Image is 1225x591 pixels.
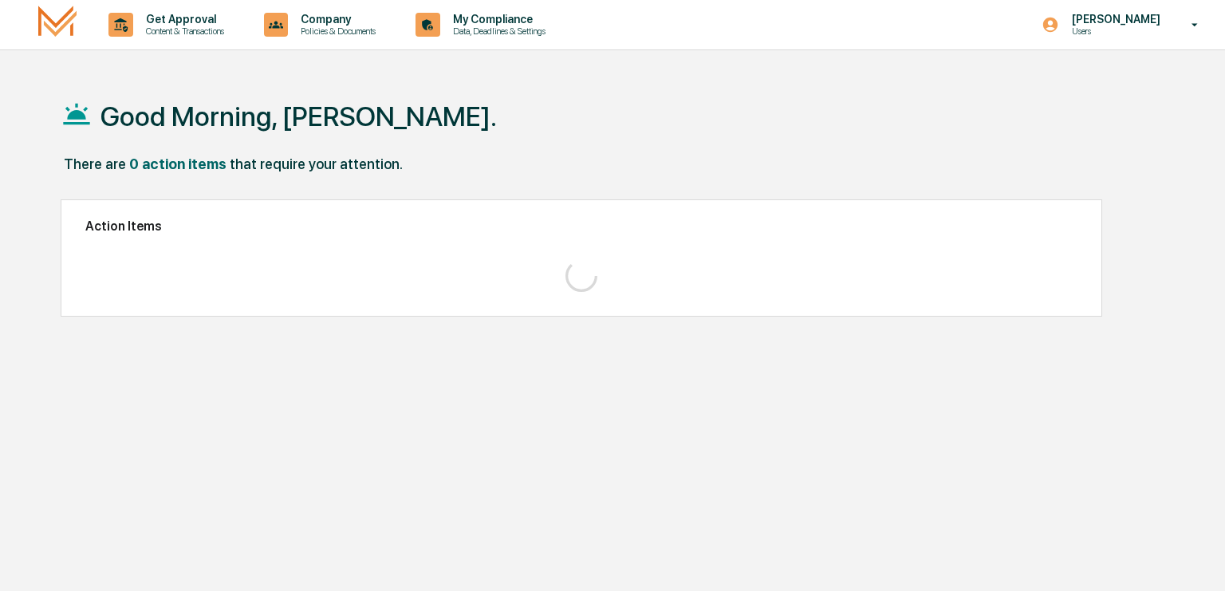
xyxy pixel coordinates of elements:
p: Data, Deadlines & Settings [440,26,553,37]
p: Policies & Documents [288,26,384,37]
p: Users [1059,26,1168,37]
div: 0 action items [129,156,226,172]
div: There are [64,156,126,172]
p: Content & Transactions [133,26,232,37]
h2: Action Items [85,219,1077,234]
h1: Good Morning, [PERSON_NAME]. [100,100,497,132]
p: Get Approval [133,13,232,26]
div: that require your attention. [230,156,403,172]
img: logo [38,6,77,43]
p: Company [288,13,384,26]
p: [PERSON_NAME] [1059,13,1168,26]
p: My Compliance [440,13,553,26]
